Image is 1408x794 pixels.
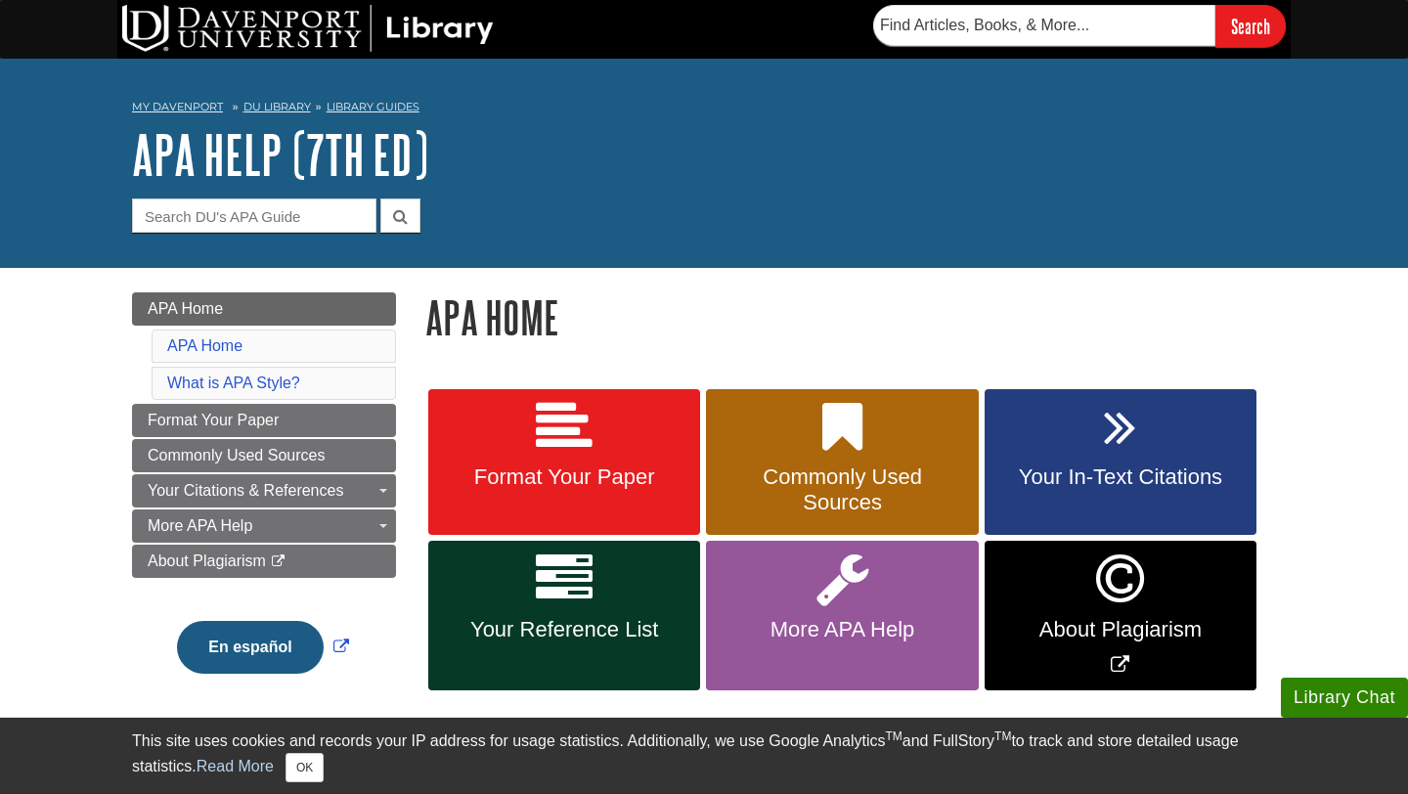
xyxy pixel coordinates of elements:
[132,474,396,507] a: Your Citations & References
[706,389,978,536] a: Commonly Used Sources
[1281,678,1408,718] button: Library Chat
[148,552,266,569] span: About Plagiarism
[885,729,902,743] sup: TM
[148,412,279,428] span: Format Your Paper
[132,292,396,707] div: Guide Page Menu
[1215,5,1286,47] input: Search
[985,389,1256,536] a: Your In-Text Citations
[197,758,274,774] a: Read More
[148,517,252,534] span: More APA Help
[721,464,963,515] span: Commonly Used Sources
[132,404,396,437] a: Format Your Paper
[172,639,353,655] a: Link opens in new window
[327,100,419,113] a: Library Guides
[148,447,325,463] span: Commonly Used Sources
[873,5,1286,47] form: Searches DU Library's articles, books, and more
[148,300,223,317] span: APA Home
[132,729,1276,782] div: This site uses cookies and records your IP address for usage statistics. Additionally, we use Goo...
[148,482,343,499] span: Your Citations & References
[132,94,1276,125] nav: breadcrumb
[443,617,685,642] span: Your Reference List
[132,509,396,543] a: More APA Help
[999,464,1242,490] span: Your In-Text Citations
[994,729,1011,743] sup: TM
[132,198,376,233] input: Search DU's APA Guide
[706,541,978,690] a: More APA Help
[985,541,1256,690] a: Link opens in new window
[177,621,323,674] button: En español
[270,555,286,568] i: This link opens in a new window
[132,124,428,185] a: APA Help (7th Ed)
[122,5,494,52] img: DU Library
[167,375,300,391] a: What is APA Style?
[132,545,396,578] a: About Plagiarism
[721,617,963,642] span: More APA Help
[167,337,242,354] a: APA Home
[132,439,396,472] a: Commonly Used Sources
[425,292,1276,342] h1: APA Home
[132,292,396,326] a: APA Home
[443,464,685,490] span: Format Your Paper
[999,617,1242,642] span: About Plagiarism
[873,5,1215,46] input: Find Articles, Books, & More...
[243,100,311,113] a: DU Library
[428,541,700,690] a: Your Reference List
[428,389,700,536] a: Format Your Paper
[286,753,324,782] button: Close
[132,99,223,115] a: My Davenport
